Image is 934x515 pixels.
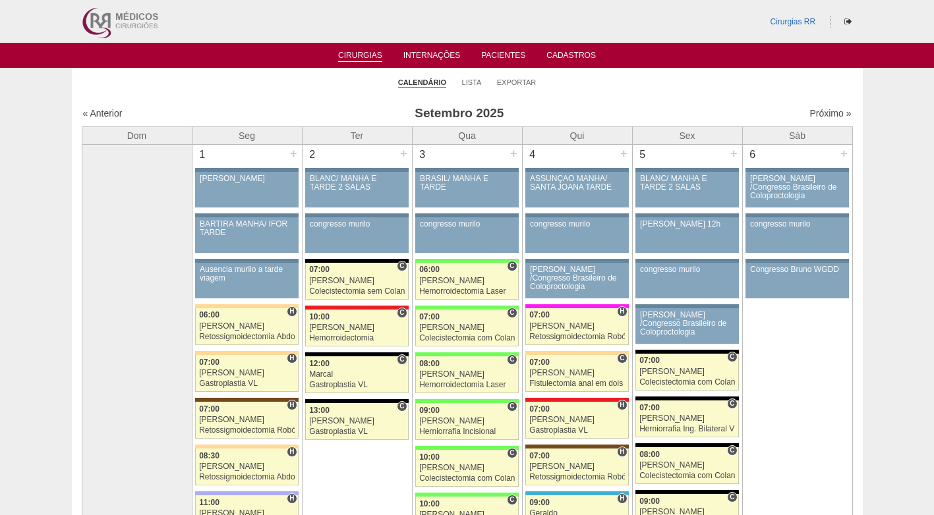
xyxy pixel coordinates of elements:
a: Exportar [497,78,537,87]
a: BLANC/ MANHÃ E TARDE 2 SALAS [305,172,408,207]
span: 09:00 [529,498,550,507]
a: congresso murilo [415,217,518,253]
a: Internações [403,51,461,64]
div: [PERSON_NAME] /Congresso Brasileiro de Coloproctologia [530,265,624,292]
div: BRASIL/ MANHÃ E TARDE [420,175,514,192]
div: + [838,145,850,162]
a: C 07:00 [PERSON_NAME] Herniorrafia Ing. Bilateral VL [635,400,738,437]
a: BARTIRA MANHÃ/ IFOR TARDE [195,217,298,253]
a: Cadastros [546,51,596,64]
div: Key: Assunção [305,306,408,310]
div: Key: Aviso [635,213,738,217]
span: Consultório [397,308,407,318]
div: [PERSON_NAME] [419,417,515,425]
a: H 06:00 [PERSON_NAME] Retossigmoidectomia Abdominal VL [195,308,298,345]
div: Key: Aviso [745,168,848,172]
div: Fistulectomia anal em dois tempos [529,379,625,388]
div: 3 [413,145,433,165]
a: C 08:00 [PERSON_NAME] Colecistectomia com Colangiografia VL [635,447,738,484]
div: Key: Blanc [305,259,408,263]
a: H 07:00 [PERSON_NAME] Retossigmoidectomia Robótica [195,402,298,439]
span: 07:00 [529,310,550,319]
div: ASSUNÇÃO MANHÃ/ SANTA JOANA TARDE [530,175,624,192]
th: Seg [192,126,302,144]
div: Retossigmoidectomia Robótica [529,473,625,481]
div: 5 [633,145,653,165]
a: C 07:00 [PERSON_NAME] Colecistectomia com Colangiografia VL [415,310,518,346]
span: Consultório [507,354,517,365]
div: Marcal [309,370,405,379]
div: [PERSON_NAME] /Congresso Brasileiro de Coloproctologia [640,311,734,337]
span: Consultório [727,492,737,502]
div: Key: Aviso [525,213,628,217]
span: Consultório [727,352,737,362]
span: 07:00 [309,265,330,274]
span: 07:00 [199,404,219,414]
div: Hemorroidectomia Laser [419,287,515,296]
div: Key: Aviso [745,213,848,217]
div: Gastroplastia VL [309,427,405,436]
div: congresso murilo [640,265,734,274]
span: Consultório [397,401,407,412]
div: Colecistectomia com Colangiografia VL [639,472,735,480]
div: Key: Santa Joana [195,398,298,402]
a: C 06:00 [PERSON_NAME] Hemorroidectomia Laser [415,263,518,300]
a: H 07:00 [PERSON_NAME] Gastroplastia VL [195,355,298,392]
div: Retossigmoidectomia Robótica [529,333,625,341]
a: H 08:30 [PERSON_NAME] Retossigmoidectomia Abdominal VL [195,448,298,485]
span: 12:00 [309,359,330,368]
span: 06:00 [199,310,219,319]
a: H 07:00 [PERSON_NAME] Retossigmoidectomia Robótica [525,448,628,485]
div: [PERSON_NAME] [639,461,735,470]
div: Gastroplastia VL [309,381,405,389]
div: 4 [523,145,543,165]
a: C 07:00 [PERSON_NAME] Colecistectomia com Colangiografia VL [635,354,738,391]
a: BRASIL/ MANHÃ E TARDE [415,172,518,207]
span: 09:00 [639,497,660,506]
span: Hospital [617,493,627,504]
div: [PERSON_NAME] [309,417,405,425]
div: Key: Christóvão da Gama [195,491,298,495]
span: 06:00 [419,265,440,274]
div: [PERSON_NAME] [419,323,515,332]
span: 07:00 [529,358,550,367]
div: 1 [192,145,213,165]
a: Próximo » [809,108,851,119]
a: congresso murilo [305,217,408,253]
div: Key: Bartira [195,304,298,308]
div: [PERSON_NAME] [529,416,625,424]
a: Lista [462,78,482,87]
div: Key: Aviso [415,168,518,172]
div: 6 [743,145,763,165]
a: BLANC/ MANHÃ E TARDE 2 SALAS [635,172,738,207]
div: Key: Brasil [415,446,518,450]
div: [PERSON_NAME] [309,277,405,285]
div: [PERSON_NAME] [529,462,625,471]
div: [PERSON_NAME] [419,370,515,379]
div: Key: Aviso [195,259,298,263]
span: Consultório [397,261,407,271]
span: Consultório [507,495,517,505]
div: Key: Blanc [305,352,408,356]
span: 07:00 [529,404,550,414]
span: Consultório [507,261,517,271]
div: [PERSON_NAME] [199,369,295,377]
a: [PERSON_NAME] /Congresso Brasileiro de Coloproctologia [745,172,848,207]
th: Sáb [742,126,852,144]
div: BARTIRA MANHÃ/ IFOR TARDE [200,220,294,237]
div: Key: Brasil [415,493,518,497]
a: congresso murilo [745,217,848,253]
span: Hospital [617,447,627,457]
div: Retossigmoidectomia Robótica [199,426,295,435]
a: C 10:00 [PERSON_NAME] Colecistectomia com Colangiografia VL [415,450,518,487]
div: Key: Aviso [635,259,738,263]
div: Key: Santa Joana [525,445,628,448]
div: + [618,145,629,162]
div: Key: Brasil [415,259,518,263]
span: 08:30 [199,451,219,460]
div: BLANC/ MANHÃ E TARDE 2 SALAS [640,175,734,192]
div: Key: Blanc [635,350,738,354]
div: Gastroplastia VL [199,379,295,388]
a: C 13:00 [PERSON_NAME] Gastroplastia VL [305,403,408,440]
div: [PERSON_NAME] [419,277,515,285]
